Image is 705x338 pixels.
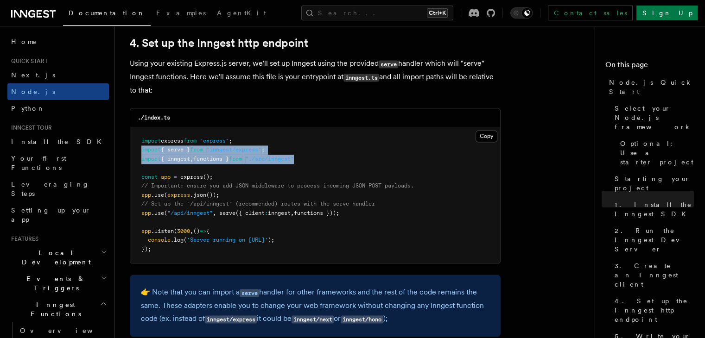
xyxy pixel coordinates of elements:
[510,7,533,19] button: Toggle dark mode
[7,274,101,293] span: Events & Triggers
[11,207,91,223] span: Setting up your app
[7,248,101,267] span: Local Development
[7,100,109,117] a: Python
[200,228,206,234] span: =>
[7,150,109,176] a: Your first Functions
[616,135,694,170] a: Optional: Use a starter project
[141,228,151,234] span: app
[268,210,291,216] span: inngest
[138,114,170,121] code: ./index.ts
[180,174,203,180] span: express
[161,146,190,153] span: { serve }
[190,156,193,162] span: ,
[151,228,174,234] span: .listen
[615,296,694,324] span: 4. Set up the Inngest http endpoint
[203,174,213,180] span: ();
[343,74,379,81] code: inngest.ts
[151,192,164,198] span: .use
[174,228,177,234] span: (
[213,210,216,216] span: ,
[301,6,453,20] button: Search...Ctrl+K
[11,71,55,79] span: Next.js
[63,3,151,26] a: Documentation
[620,139,694,167] span: Optional: Use a starter project
[7,67,109,83] a: Next.js
[130,37,308,50] a: 4. Set up the Inngest http endpoint
[141,156,161,162] span: import
[240,289,259,297] code: serve
[229,138,232,144] span: ;
[609,78,694,96] span: Node.js Quick Start
[69,9,145,17] span: Documentation
[190,228,193,234] span: ,
[611,293,694,328] a: 4. Set up the Inngest http endpoint
[141,138,161,144] span: import
[615,226,694,254] span: 2. Run the Inngest Dev Server
[291,210,294,216] span: ,
[615,104,694,131] span: Select your Node.js framework
[261,146,265,153] span: ;
[611,100,694,135] a: Select your Node.js framework
[184,138,197,144] span: from
[141,192,151,198] span: app
[211,3,272,25] a: AgentKit
[156,9,206,17] span: Examples
[141,286,489,325] p: 👉 Note that you can import a handler for other frameworks and the rest of the code remains the sa...
[476,130,497,142] button: Copy
[615,261,694,289] span: 3. Create an Inngest client
[240,288,259,296] a: serve
[235,210,265,216] span: ({ client
[20,327,115,334] span: Overview
[11,155,66,171] span: Your first Functions
[229,156,242,162] span: from
[205,315,257,323] code: inngest/express
[206,146,261,153] span: "inngest/express"
[193,156,229,162] span: functions }
[7,270,109,296] button: Events & Triggers
[636,6,698,20] a: Sign Up
[605,74,694,100] a: Node.js Quick Start
[141,182,414,189] span: // Important: ensure you add JSON middleware to process incoming JSON POST payloads.
[379,60,398,68] code: serve
[151,3,211,25] a: Examples
[11,181,89,197] span: Leveraging Steps
[7,33,109,50] a: Home
[219,210,235,216] span: serve
[7,83,109,100] a: Node.js
[265,210,268,216] span: :
[11,88,55,95] span: Node.js
[11,105,45,112] span: Python
[206,192,219,198] span: ());
[174,174,177,180] span: =
[164,192,167,198] span: (
[245,156,294,162] span: "./src/inngest"
[7,300,100,319] span: Inngest Functions
[200,138,229,144] span: "express"
[130,57,501,97] p: Using your existing Express.js server, we'll set up Inngest using the provided handler which will...
[7,57,48,65] span: Quick start
[611,222,694,257] a: 2. Run the Inngest Dev Server
[161,174,171,180] span: app
[141,174,158,180] span: const
[427,8,448,18] kbd: Ctrl+K
[11,37,37,46] span: Home
[611,196,694,222] a: 1. Install the Inngest SDK
[141,210,151,216] span: app
[141,200,375,207] span: // Set up the "/api/inngest" (recommended) routes with the serve handler
[7,202,109,228] a: Setting up your app
[184,237,187,243] span: (
[294,210,339,216] span: functions }));
[190,192,206,198] span: .json
[611,257,694,293] a: 3. Create an Inngest client
[611,170,694,196] a: Starting your project
[206,228,210,234] span: {
[161,138,184,144] span: express
[7,296,109,322] button: Inngest Functions
[292,315,334,323] code: inngest/next
[193,228,200,234] span: ()
[167,192,190,198] span: express
[7,133,109,150] a: Install the SDK
[615,174,694,193] span: Starting your project
[7,235,38,243] span: Features
[268,237,274,243] span: );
